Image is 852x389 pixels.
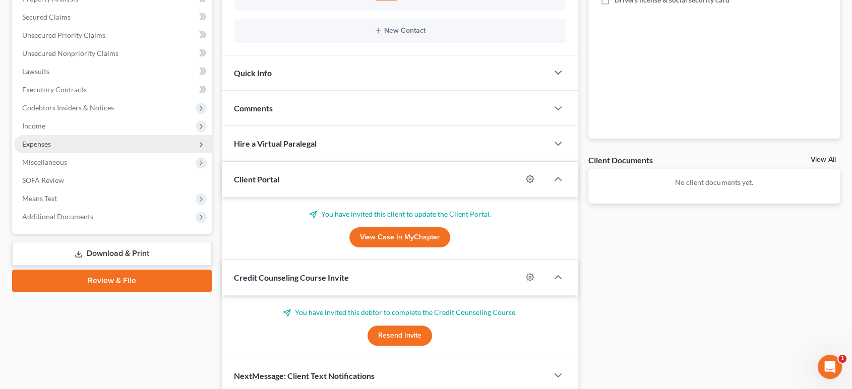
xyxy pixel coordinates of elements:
span: Codebtors Insiders & Notices [22,103,114,112]
a: SOFA Review [14,171,212,189]
a: Unsecured Priority Claims [14,26,212,44]
span: Expenses [22,140,51,148]
span: Client Portal [234,174,279,184]
a: Secured Claims [14,8,212,26]
a: Lawsuits [14,62,212,81]
a: View Case in MyChapter [349,227,450,247]
span: Hire a Virtual Paralegal [234,139,317,148]
span: Executory Contracts [22,85,87,94]
iframe: Intercom live chat [818,355,842,379]
span: Unsecured Nonpriority Claims [22,49,118,57]
a: Review & File [12,270,212,292]
button: Resend Invite [368,326,432,346]
span: Unsecured Priority Claims [22,31,105,39]
a: Download & Print [12,242,212,266]
span: Miscellaneous [22,158,67,166]
span: Secured Claims [22,13,71,21]
span: Additional Documents [22,212,93,221]
p: You have invited this debtor to complete the Credit Counseling Course. [234,307,566,317]
span: Means Test [22,194,57,203]
span: SOFA Review [22,176,64,184]
span: Lawsuits [22,67,49,76]
span: 1 [838,355,846,363]
span: Comments [234,103,273,113]
span: Quick Info [234,68,272,78]
p: No client documents yet. [596,177,832,187]
span: Income [22,121,45,130]
button: New Contact [242,27,558,35]
span: NextMessage: Client Text Notifications [234,371,375,380]
p: You have invited this client to update the Client Portal. [234,209,566,219]
a: Unsecured Nonpriority Claims [14,44,212,62]
a: Executory Contracts [14,81,212,99]
span: Credit Counseling Course Invite [234,273,349,282]
div: Client Documents [588,155,653,165]
a: View All [811,156,836,163]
